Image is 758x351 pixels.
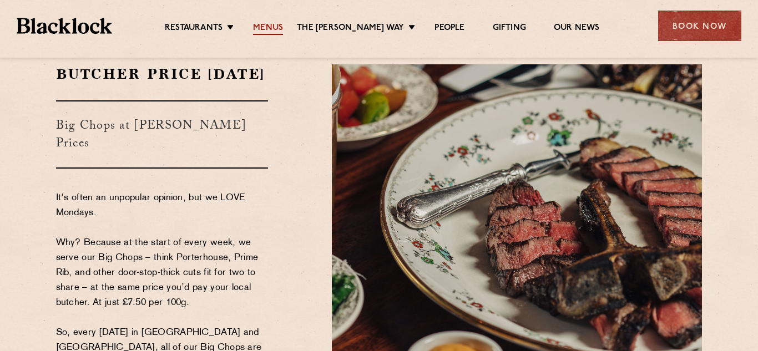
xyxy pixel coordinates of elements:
div: Book Now [658,11,741,41]
img: BL_Textured_Logo-footer-cropped.svg [17,18,112,34]
a: Menus [253,23,283,35]
a: Gifting [493,23,526,35]
h3: Big Chops at [PERSON_NAME] Prices [56,100,269,169]
h2: Butcher Price [DATE] [56,64,269,84]
a: Our News [554,23,600,35]
a: Restaurants [165,23,223,35]
a: The [PERSON_NAME] Way [297,23,404,35]
a: People [434,23,464,35]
